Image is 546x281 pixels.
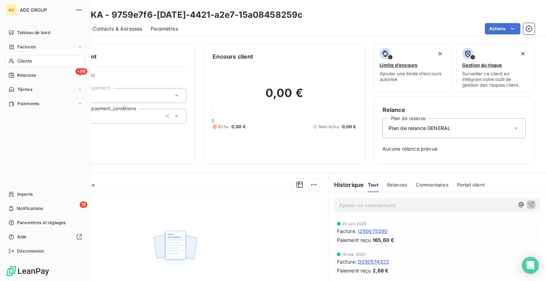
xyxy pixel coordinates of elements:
span: 0,00 € [231,124,246,130]
span: Tableau de bord [17,29,50,36]
span: Limite d’encours [380,62,417,68]
span: +99 [75,68,87,75]
span: Contacts & Adresses [92,25,142,32]
button: Actions [485,23,520,34]
div: AG [6,4,17,16]
span: Déconnexion [17,248,44,254]
span: Aide [17,234,27,240]
span: Échu [218,124,229,130]
span: Paiement reçu [337,236,371,244]
h3: CEFERKA - 9759e7f6-[DATE]-4421-a2e7-15a08458259c [63,9,303,21]
span: Facture : [337,227,357,235]
span: Aucune relance prévue [382,145,526,152]
span: Relances [387,182,407,188]
span: 25 juin 2025 [342,222,367,226]
span: Tout [368,182,379,188]
span: Non-échu [318,124,339,130]
span: 0 [212,118,214,124]
span: Relances [17,72,36,79]
h6: Historique [328,180,364,189]
span: Clients [17,58,32,64]
h6: Encours client [213,52,253,61]
input: Ajouter une valeur [88,113,94,119]
span: Imports [17,191,33,198]
span: 15 [80,201,87,208]
span: Paramètres et réglages [17,220,65,226]
span: ADS GROUP [20,7,71,13]
span: Gestion du risque [462,62,502,68]
img: Logo LeanPay [6,265,50,277]
h6: Informations client [43,52,186,61]
span: Ajouter une limite d’encours autorisé [380,71,446,82]
span: 0,00 € [342,124,356,130]
span: Surveiller ce client en intégrant votre outil de gestion des risques client. [462,71,529,88]
span: I250675390 [358,227,388,235]
span: D250574322 [358,258,390,265]
span: Portail client [457,182,485,188]
span: 2,68 € [373,267,389,274]
span: Propriétés Client [57,72,186,82]
span: Tâches [17,86,32,93]
span: Notifications [17,205,43,212]
span: Commentaires [416,182,449,188]
span: Facture : [337,258,357,265]
span: Paiement reçu [337,267,371,274]
span: Paramètres [151,25,178,32]
button: Limite d’encoursAjouter une limite d’encours autorisé [374,43,452,92]
h2: 0,00 € [213,86,356,107]
h6: Relance [382,106,526,114]
span: Paiements [17,101,39,107]
span: Plan de relance GENERAL [389,125,450,132]
button: Gestion du risqueSurveiller ce client en intégrant votre outil de gestion des risques client. [456,43,535,92]
span: Factures [17,44,36,50]
span: 16 mai 2025 [342,252,366,256]
span: 165,60 € [373,236,394,244]
img: Empty state [152,227,198,271]
div: Open Intercom Messenger [522,257,539,274]
a: Aide [6,231,85,243]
